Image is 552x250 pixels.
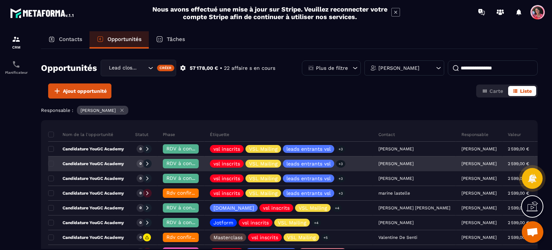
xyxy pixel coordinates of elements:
[312,219,321,227] p: +4
[80,108,116,113] p: [PERSON_NAME]
[101,60,176,76] div: Search for option
[461,176,497,181] p: [PERSON_NAME]
[508,220,529,225] p: 2 599,00 €
[166,175,213,181] span: RDV à confimer ❓
[213,205,254,210] p: [DOMAIN_NAME]
[48,235,124,240] p: Candidature YouGC Academy
[149,31,192,49] a: Tâches
[508,132,521,137] p: Valeur
[107,64,139,72] span: Lead closing
[139,191,142,196] p: 0
[213,220,233,225] p: Jotform
[336,145,345,153] p: +3
[166,205,213,210] span: RDV à confimer ❓
[332,204,342,212] p: +4
[59,36,82,42] p: Contacts
[316,65,348,71] p: Plus de filtre
[278,220,306,225] p: VSL Mailing
[139,161,142,166] p: 0
[41,31,89,49] a: Contacts
[461,220,497,225] p: [PERSON_NAME]
[139,64,146,72] input: Search for option
[508,146,529,151] p: 2 599,00 €
[461,132,488,137] p: Responsable
[249,191,277,196] p: VSL Mailing
[139,220,142,225] p: 0
[166,234,207,240] span: Rdv confirmé ✅
[48,161,124,167] p: Candidature YouGC Academy
[10,6,75,19] img: logo
[48,190,124,196] p: Candidature YouGC Academy
[336,175,345,182] p: +3
[508,176,529,181] p: 2 599,00 €
[139,235,142,240] p: 0
[135,132,148,137] p: Statut
[48,146,124,152] p: Candidature YouGC Academy
[252,235,278,240] p: vsl inscrits
[508,205,529,210] p: 2 599,00 €
[2,55,31,80] a: schedulerschedulerPlanificateur
[213,176,240,181] p: vsl inscrits
[220,65,222,72] p: •
[263,205,290,210] p: vsl inscrits
[213,146,240,151] p: vsl inscrits
[249,176,277,181] p: VSL Mailing
[286,146,331,151] p: leads entrants vsl
[461,205,497,210] p: [PERSON_NAME]
[190,65,218,72] p: 57 178,00 €
[12,35,20,44] img: formation
[12,60,20,69] img: scheduler
[139,205,142,210] p: 0
[286,161,331,166] p: leads entrants vsl
[249,146,277,151] p: VSL Mailing
[520,88,532,94] span: Liste
[48,176,124,181] p: Candidature YouGC Academy
[286,176,331,181] p: leads entrants vsl
[461,191,497,196] p: [PERSON_NAME]
[48,205,124,211] p: Candidature YouGC Academy
[48,220,124,226] p: Candidature YouGC Academy
[166,190,207,196] span: Rdv confirmé ✅
[378,132,395,137] p: Contact
[461,146,497,151] p: [PERSON_NAME]
[139,146,142,151] p: 0
[461,161,497,166] p: [PERSON_NAME]
[152,5,388,21] h2: Nous avons effectué une mise à jour sur Stripe. Veuillez reconnecter votre compte Stripe afin de ...
[166,146,213,151] span: RDV à confimer ❓
[508,191,529,196] p: 2 599,00 €
[378,65,419,71] p: [PERSON_NAME]
[249,161,277,166] p: VSL Mailing
[508,235,529,240] p: 2 599,00 €
[48,83,111,99] button: Ajout opportunité
[461,235,497,240] p: [PERSON_NAME]
[41,61,97,75] h2: Opportunités
[210,132,229,137] p: Étiquette
[299,205,327,210] p: VSL Mailing
[478,86,507,96] button: Carte
[336,190,345,197] p: +3
[508,86,536,96] button: Liste
[89,31,149,49] a: Opportunités
[48,132,113,137] p: Nom de la l'opportunité
[2,29,31,55] a: formationformationCRM
[286,191,331,196] p: leads entrants vsl
[41,108,73,113] p: Responsable :
[213,161,240,166] p: vsl inscrits
[213,191,240,196] p: vsl inscrits
[2,45,31,49] p: CRM
[321,234,330,241] p: +5
[508,161,529,166] p: 2 599,00 €
[336,160,345,168] p: +3
[63,87,107,95] span: Ajout opportunité
[287,235,316,240] p: VSL Mailing
[157,65,175,71] div: Créer
[213,235,243,240] p: Masterclass
[166,160,213,166] span: RDV à confimer ❓
[2,71,31,74] p: Planificateur
[522,221,543,243] div: Ouvrir le chat
[163,132,175,137] p: Phase
[139,176,142,181] p: 0
[224,65,275,72] p: 22 affaire s en cours
[107,36,142,42] p: Opportunités
[166,219,213,225] span: RDV à confimer ❓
